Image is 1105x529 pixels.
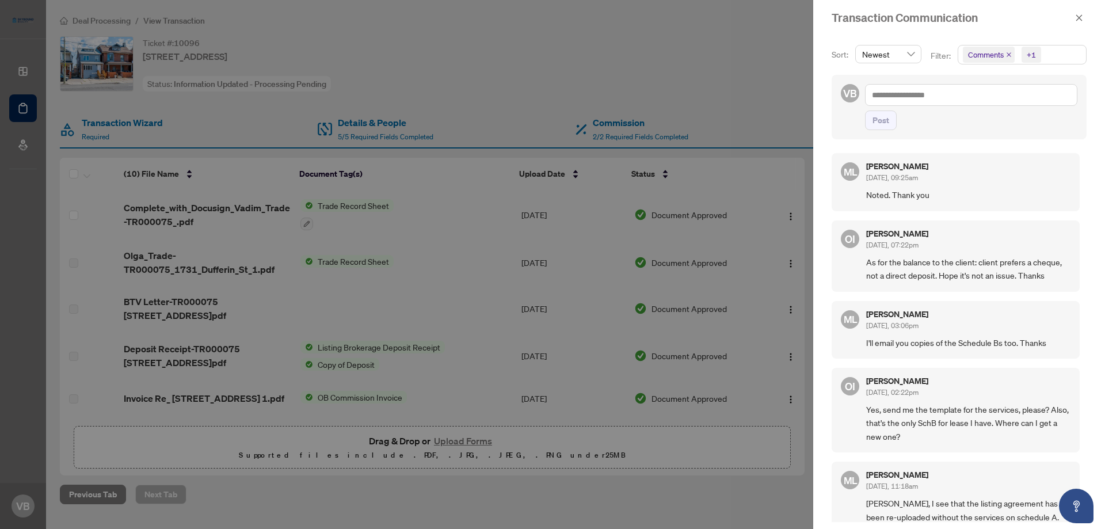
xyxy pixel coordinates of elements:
[1006,52,1012,58] span: close
[866,230,928,238] h5: [PERSON_NAME]
[845,378,855,394] span: OI
[1075,14,1083,22] span: close
[866,256,1070,283] span: As for the balance to the client: client prefers a cheque, not a direct deposit. Hope it's not an...
[866,482,918,490] span: [DATE], 11:18am
[843,473,857,488] span: ML
[843,85,857,101] span: VB
[832,48,851,61] p: Sort:
[866,310,928,318] h5: [PERSON_NAME]
[862,45,915,63] span: Newest
[1027,49,1036,60] div: +1
[843,164,857,180] span: ML
[866,388,919,397] span: [DATE], 02:22pm
[866,321,919,330] span: [DATE], 03:06pm
[865,111,897,130] button: Post
[968,49,1004,60] span: Comments
[866,471,928,479] h5: [PERSON_NAME]
[832,9,1072,26] div: Transaction Communication
[866,188,1070,201] span: Noted. Thank you
[931,50,952,62] p: Filter:
[866,241,919,249] span: [DATE], 07:22pm
[866,377,928,385] h5: [PERSON_NAME]
[1059,489,1093,523] button: Open asap
[963,47,1015,63] span: Comments
[866,162,928,170] h5: [PERSON_NAME]
[866,336,1070,349] span: I'll email you copies of the Schedule Bs too. Thanks
[845,231,855,247] span: OI
[866,403,1070,443] span: Yes, send me the template for the services, please? Also, that's the only SchB for lease I have. ...
[843,311,857,327] span: ML
[866,173,918,182] span: [DATE], 09:25am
